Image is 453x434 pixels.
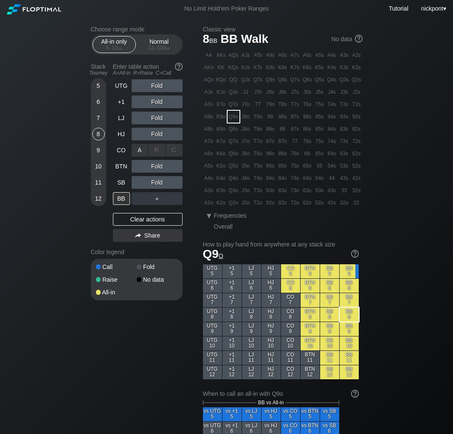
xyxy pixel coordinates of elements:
div: JTo [240,98,252,110]
div: Share [113,229,183,242]
div: 5 – 12 [96,45,132,51]
span: Q9 [203,247,223,260]
div: 92s [351,111,363,123]
div: A=All-in R=Raise C=Call [113,70,183,76]
div: J8s [277,86,289,98]
div: CO 10 [281,336,300,350]
div: KTs [252,62,264,73]
div: SB 12 [320,365,339,379]
div: Fold [132,112,183,124]
div: K5o [215,160,227,172]
div: 74o [289,172,301,184]
div: 10 [92,160,105,173]
div: HJ [113,128,130,140]
span: 8 [202,33,219,47]
div: 65o [301,160,313,172]
img: share.864f2f62.svg [135,233,141,238]
div: 66 [301,148,313,160]
div: LJ 7 [242,293,261,307]
div: SB 8 [320,308,339,322]
div: BTN [113,160,130,173]
div: A8s [277,49,289,61]
div: BTN 10 [301,336,320,350]
div: KQs [228,62,239,73]
div: 62o [301,197,313,209]
div: Q2o [228,197,239,209]
div: 82o [277,197,289,209]
div: ▾ [419,4,447,13]
h2: Choose range mode [91,26,183,33]
div: BB 12 [340,365,359,379]
div: Q2s [351,74,363,86]
div: HJ 5 [262,264,281,278]
div: HJ 12 [262,365,281,379]
div: 95s [314,111,326,123]
div: BB 7 [340,293,359,307]
div: No data [331,36,362,43]
div: K4s [326,62,338,73]
div: LJ 6 [242,279,261,293]
div: LJ 12 [242,365,261,379]
div: JJ [240,86,252,98]
div: 76o [289,148,301,160]
div: K6o [215,148,227,160]
div: AJs [240,49,252,61]
div: Fold [137,264,177,270]
div: BTN 7 [301,293,320,307]
div: J4s [326,86,338,98]
div: HJ 7 [262,293,281,307]
div: 9 [92,144,105,157]
div: A7o [203,135,215,147]
span: BB Walk [219,33,270,47]
div: +1 12 [222,365,242,379]
div: K8o [215,123,227,135]
div: 32o [338,197,350,209]
div: Normal [140,36,179,53]
div: UTG 6 [203,279,222,293]
div: +1 7 [222,293,242,307]
div: Q5s [314,74,326,86]
div: J4o [240,172,252,184]
div: A2o [203,197,215,209]
div: 52o [314,197,326,209]
div: Q7o [228,135,239,147]
div: +1 10 [222,336,242,350]
div: 12 – 100 [141,45,177,51]
div: AQs [228,49,239,61]
div: +1 8 [222,308,242,322]
div: LJ 9 [242,322,261,336]
div: K6s [301,62,313,73]
div: 8 [92,128,105,140]
div: T9o [252,111,264,123]
div: AQo [203,74,215,86]
div: 12 [92,192,105,205]
span: bb [165,45,170,51]
div: J7s [289,86,301,98]
div: Fold [132,95,183,108]
div: T4s [326,98,338,110]
div: K5s [314,62,326,73]
div: HJ 8 [262,308,281,322]
div: 42o [326,197,338,209]
span: bb [209,35,217,45]
span: bb [118,45,122,51]
div: K9s [264,62,276,73]
div: QJo [228,86,239,98]
div: T5s [314,98,326,110]
div: K8s [277,62,289,73]
div: 88 [277,123,289,135]
div: 94o [264,172,276,184]
span: Frequencies [214,212,247,219]
div: BTN 11 [301,351,320,365]
div: ATs [252,49,264,61]
div: Q9s [264,74,276,86]
div: BTN 8 [301,308,320,322]
div: 75o [289,160,301,172]
div: 74s [326,135,338,147]
h2: How to play hand from anywhere at any stack size [203,241,359,248]
div: A5o [203,160,215,172]
img: help.32db89a4.svg [350,249,360,258]
div: BTN 5 [301,264,320,278]
div: CO 6 [281,279,300,293]
div: 53o [314,185,326,196]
